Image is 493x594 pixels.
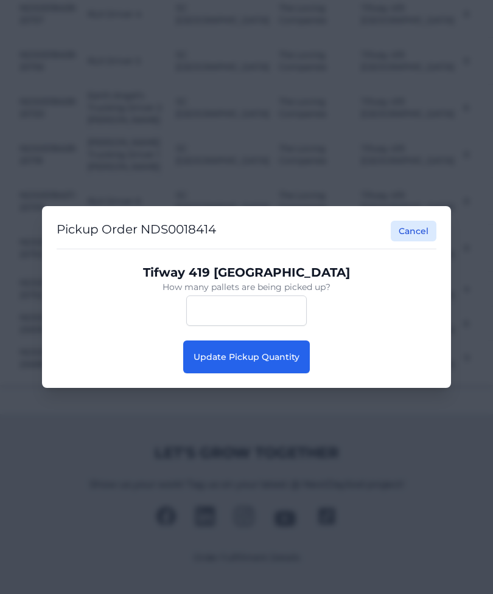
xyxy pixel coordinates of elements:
[66,281,427,293] p: How many pallets are being picked up?
[66,264,427,281] p: Tifway 419 [GEOGRAPHIC_DATA]
[391,221,436,241] button: Cancel
[194,351,299,362] span: Update Pickup Quantity
[57,221,216,241] h2: Pickup Order NDS0018414
[183,340,310,373] button: Update Pickup Quantity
